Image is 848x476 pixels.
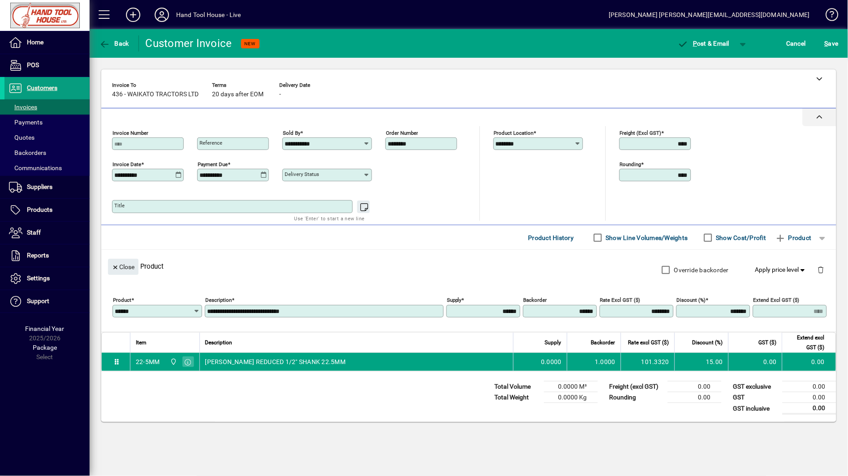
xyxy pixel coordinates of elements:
[595,357,616,366] span: 1.0000
[112,260,135,274] span: Close
[668,382,722,392] td: 0.00
[33,344,57,351] span: Package
[545,338,562,347] span: Supply
[285,171,319,177] mat-label: Delivery status
[490,382,544,392] td: Total Volume
[386,130,418,136] mat-label: Order number
[26,325,65,332] span: Financial Year
[524,297,547,304] mat-label: Backorder
[755,265,807,274] span: Apply price level
[822,35,841,51] button: Save
[147,7,176,23] button: Profile
[112,91,199,98] span: 436 - WAIKATO TRACTORS LTD
[168,357,178,367] span: Frankton
[99,40,129,47] span: Back
[27,274,50,282] span: Settings
[146,36,232,51] div: Customer Invoice
[90,35,139,51] app-page-header-button: Back
[810,266,832,274] app-page-header-button: Delete
[4,130,90,145] a: Quotes
[27,297,49,304] span: Support
[205,357,346,366] span: [PERSON_NAME] REDUCED 1/2" SHANK 22.5MM
[4,145,90,160] a: Backorders
[729,382,783,392] td: GST exclusive
[9,149,46,156] span: Backorders
[605,382,668,392] td: Freight (excl GST)
[810,259,832,280] button: Delete
[591,338,615,347] span: Backorder
[205,338,233,347] span: Description
[4,176,90,198] a: Suppliers
[106,262,141,270] app-page-header-button: Close
[9,134,35,141] span: Quotes
[176,8,241,22] div: Hand Tool House - Live
[112,130,148,136] mat-label: Invoice number
[627,357,669,366] div: 101.3320
[108,259,138,275] button: Close
[825,40,828,47] span: S
[728,353,782,371] td: 0.00
[628,338,669,347] span: Rate excl GST ($)
[119,7,147,23] button: Add
[4,222,90,244] a: Staff
[279,91,281,98] span: -
[205,297,232,304] mat-label: Description
[294,213,365,223] mat-hint: Use 'Enter' to start a new line
[729,392,783,403] td: GST
[27,39,43,46] span: Home
[609,8,810,22] div: [PERSON_NAME] [PERSON_NAME][EMAIL_ADDRESS][DOMAIN_NAME]
[692,338,723,347] span: Discount (%)
[199,140,222,146] mat-label: Reference
[97,35,131,51] button: Back
[27,252,49,259] span: Reports
[544,392,598,403] td: 0.0000 Kg
[27,206,52,213] span: Products
[672,266,729,274] label: Override backorder
[787,36,806,51] span: Cancel
[9,164,62,172] span: Communications
[27,229,41,236] span: Staff
[675,353,728,371] td: 15.00
[525,230,578,246] button: Product History
[27,84,57,91] span: Customers
[114,202,125,209] mat-label: Title
[4,99,90,115] a: Invoices
[605,392,668,403] td: Rounding
[245,41,256,47] span: NEW
[753,297,800,304] mat-label: Extend excl GST ($)
[490,392,544,403] td: Total Weight
[136,357,160,366] div: 22-5MM
[771,230,816,246] button: Product
[4,31,90,54] a: Home
[788,333,825,352] span: Extend excl GST ($)
[101,250,836,283] div: Product
[544,382,598,392] td: 0.0000 M³
[752,262,811,278] button: Apply price level
[784,35,809,51] button: Cancel
[759,338,777,347] span: GST ($)
[693,40,697,47] span: P
[782,353,836,371] td: 0.00
[4,244,90,267] a: Reports
[729,403,783,414] td: GST inclusive
[541,357,562,366] span: 0.0000
[4,267,90,290] a: Settings
[825,36,839,51] span: ave
[9,119,43,126] span: Payments
[4,160,90,176] a: Communications
[620,130,662,136] mat-label: Freight (excl GST)
[283,130,300,136] mat-label: Sold by
[783,403,836,414] td: 0.00
[600,297,640,304] mat-label: Rate excl GST ($)
[819,2,837,31] a: Knowledge Base
[113,297,131,304] mat-label: Product
[4,54,90,77] a: POS
[528,231,574,245] span: Product History
[604,233,688,242] label: Show Line Volumes/Weights
[136,338,147,347] span: Item
[4,199,90,221] a: Products
[447,297,462,304] mat-label: Supply
[198,161,228,167] mat-label: Payment due
[677,297,706,304] mat-label: Discount (%)
[620,161,641,167] mat-label: Rounding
